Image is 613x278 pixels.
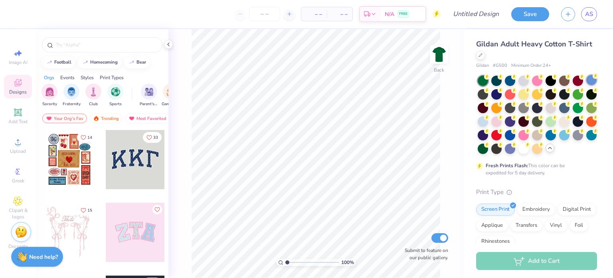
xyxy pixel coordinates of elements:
div: filter for Sorority [42,84,57,107]
button: Like [77,205,96,216]
img: Game Day Image [166,87,176,96]
span: Sports [109,101,122,107]
button: filter button [85,84,101,107]
button: bear [124,56,150,68]
span: 15 [87,208,92,212]
button: Like [152,205,162,214]
span: Upload [10,148,26,154]
div: Your Org's Fav [42,114,87,123]
span: Game Day [162,101,180,107]
div: filter for Club [85,84,101,107]
div: Print Types [100,74,124,81]
div: filter for Parent's Weekend [140,84,158,107]
div: football [54,60,71,64]
div: Screen Print [476,204,515,216]
div: Back [434,66,444,74]
img: Sports Image [111,87,120,96]
img: trend_line.gif [46,60,53,65]
button: filter button [162,84,180,107]
img: trend_line.gif [129,60,135,65]
input: Untitled Design [447,6,505,22]
div: Vinyl [545,220,567,232]
button: filter button [42,84,57,107]
button: filter button [107,84,123,107]
div: Most Favorited [125,114,170,123]
span: Add Text [8,118,28,125]
img: Back [431,46,447,62]
span: FREE [399,11,407,17]
button: Like [77,132,96,143]
div: Events [60,74,75,81]
img: trend_line.gif [82,60,89,65]
span: Minimum Order: 24 + [511,62,551,69]
div: Trending [89,114,123,123]
img: trending.gif [93,116,99,121]
input: Try "Alpha" [55,41,157,49]
span: Clipart & logos [4,207,32,220]
div: Transfers [510,220,542,232]
div: Print Type [476,188,597,197]
span: – – [332,10,348,18]
span: 33 [153,136,158,140]
strong: Need help? [29,253,58,261]
img: Sorority Image [45,87,54,96]
span: Gildan Adult Heavy Cotton T-Shirt [476,39,592,49]
a: AS [581,7,597,21]
span: # G500 [493,62,507,69]
button: homecoming [78,56,121,68]
img: Parent's Weekend Image [144,87,154,96]
span: N/A [385,10,394,18]
img: Club Image [89,87,98,96]
div: bear [136,60,146,64]
div: Styles [81,74,94,81]
span: Club [89,101,98,107]
button: filter button [140,84,158,107]
div: Applique [476,220,508,232]
div: filter for Sports [107,84,123,107]
img: Fraternity Image [67,87,76,96]
label: Submit to feature on our public gallery. [400,247,448,261]
img: most_fav.gif [46,116,52,121]
div: Foil [569,220,588,232]
div: This color can be expedited for 5 day delivery. [486,162,584,176]
div: filter for Game Day [162,84,180,107]
span: 100 % [341,259,354,266]
strong: Fresh Prints Flash: [486,162,528,169]
span: Designs [9,89,27,95]
img: most_fav.gif [129,116,135,121]
div: Rhinestones [476,236,515,248]
button: football [42,56,75,68]
span: Sorority [42,101,57,107]
span: Gildan [476,62,489,69]
span: Parent's Weekend [140,101,158,107]
input: – – [249,7,280,21]
div: homecoming [90,60,118,64]
div: Orgs [44,74,54,81]
span: Greek [12,178,24,184]
span: – – [306,10,322,18]
div: Embroidery [517,204,555,216]
span: Fraternity [63,101,81,107]
span: AS [585,10,593,19]
button: Save [511,7,549,21]
span: 14 [87,136,92,140]
span: Image AI [9,59,28,66]
button: filter button [63,84,81,107]
div: filter for Fraternity [63,84,81,107]
div: Digital Print [558,204,596,216]
span: Decorate [8,243,28,250]
button: Like [143,132,162,143]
